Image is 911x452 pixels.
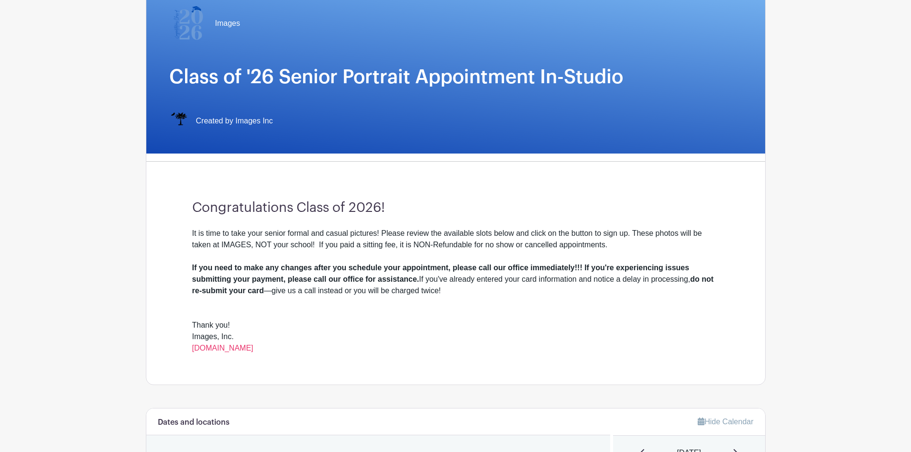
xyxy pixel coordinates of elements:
div: It is time to take your senior formal and casual pictures! Please review the available slots belo... [192,228,719,251]
div: Thank you! [192,320,719,331]
img: 2026%20logo%20(2).png [169,4,208,43]
a: [DOMAIN_NAME] [192,344,253,352]
h3: Congratulations Class of 2026! [192,200,719,216]
div: If you've already entered your card information and notice a delay in processing, —give us a call... [192,262,719,297]
img: IMAGES%20logo%20transparenT%20PNG%20s.png [169,111,188,131]
span: Created by Images Inc [196,115,273,127]
strong: If you need to make any changes after you schedule your appointment, please call our office immed... [192,264,690,283]
h1: Class of '26 Senior Portrait Appointment In-Studio [169,66,742,88]
span: Images [215,18,240,29]
strong: do not re-submit your card [192,275,714,295]
div: Images, Inc. [192,331,719,354]
h6: Dates and locations [158,418,230,427]
a: Hide Calendar [698,418,753,426]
